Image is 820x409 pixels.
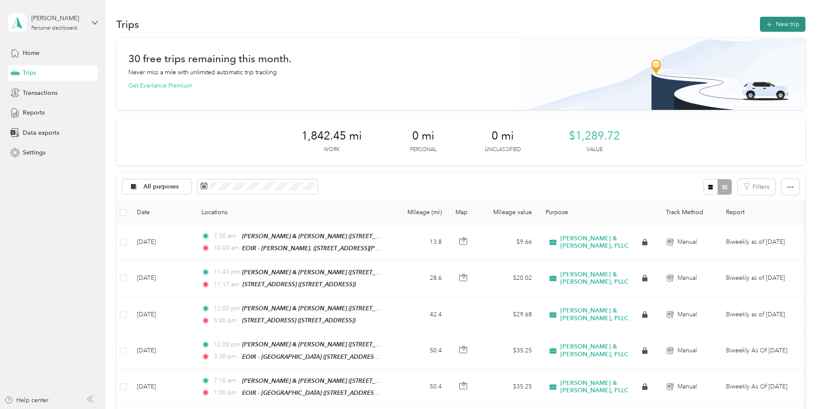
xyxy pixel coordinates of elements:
span: Manual [677,382,697,391]
td: $29.68 [479,297,539,333]
td: Biweekly as of August 25 2025 [719,224,797,261]
td: 42.4 [392,297,449,333]
span: 11:17 am [214,280,239,289]
span: [PERSON_NAME] & [PERSON_NAME] ([STREET_ADDRESS]) [242,269,406,276]
iframe: Everlance-gr Chat Button Frame [772,361,820,409]
span: EOIR - [GEOGRAPHIC_DATA] ([STREET_ADDRESS][US_STATE]) [242,353,411,361]
span: [PERSON_NAME] & [PERSON_NAME] ([STREET_ADDRESS]) [242,233,406,240]
span: All purposes [143,184,179,190]
span: Manual [677,346,697,355]
span: Settings [23,148,46,157]
p: Value [586,146,603,154]
h1: 30 free trips remaining this month. [128,54,292,63]
p: Unclassified [485,146,521,154]
span: 0 mi [412,129,434,143]
th: Date [130,201,194,224]
span: [PERSON_NAME] & [PERSON_NAME], PLLC [560,379,641,394]
button: New trip [760,17,805,32]
th: Purpose [539,201,659,224]
td: [DATE] [130,333,194,369]
span: [STREET_ADDRESS] ([STREET_ADDRESS]) [243,281,356,288]
span: EOIR - [GEOGRAPHIC_DATA] ([STREET_ADDRESS][US_STATE]) [242,389,411,397]
div: Personal dashboard [31,26,77,31]
span: Reports [23,108,45,117]
span: 0 mi [492,129,514,143]
p: Never miss a mile with unlimited automatic trip tracking [128,68,277,77]
p: Personal [410,146,437,154]
span: 7:30 am [214,231,238,241]
td: [DATE] [130,224,194,261]
th: Locations [194,201,392,224]
span: 1,842.45 mi [301,129,362,143]
td: Biweekly as of August 25 2025 [719,261,797,297]
span: 10:00 am [214,243,238,253]
span: 3:30 pm [214,352,238,361]
span: [PERSON_NAME] & [PERSON_NAME], PLLC [560,307,641,322]
span: Trips [23,68,36,77]
span: [PERSON_NAME] & [PERSON_NAME] ([STREET_ADDRESS]) [242,377,406,385]
td: 50.4 [392,333,449,369]
img: Banner [518,38,805,110]
td: Biweekly As Of August 11 2025 [719,333,797,369]
th: Mileage (mi) [392,201,449,224]
h1: Trips [116,20,139,29]
span: Manual [677,237,697,247]
span: [PERSON_NAME] & [PERSON_NAME], PLLC [560,271,641,286]
td: 50.4 [392,369,449,405]
button: Filters [738,179,775,195]
td: [DATE] [130,261,194,297]
td: $20.02 [479,261,539,297]
span: 12:00 pm [214,340,238,349]
span: EOIR - [PERSON_NAME]. ([STREET_ADDRESS][PERSON_NAME][US_STATE]) [242,245,449,252]
button: Help center [5,396,49,405]
th: Mileage value [479,201,539,224]
span: [PERSON_NAME] & [PERSON_NAME], PLLC [560,235,641,250]
span: $1,289.72 [569,129,620,143]
button: Get Everlance Premium [128,81,192,90]
p: Work [324,146,340,154]
span: 11:45 pm [214,267,238,277]
span: Home [23,48,39,58]
td: $9.66 [479,224,539,261]
td: $35.25 [479,369,539,405]
span: Manual [677,310,697,319]
span: Transactions [23,88,58,97]
span: [PERSON_NAME] & [PERSON_NAME] ([STREET_ADDRESS]) [242,305,406,312]
th: Report [719,201,797,224]
span: Manual [677,273,697,283]
span: 5:00 pm [214,316,238,325]
span: Data exports [23,128,59,137]
span: [STREET_ADDRESS] ([STREET_ADDRESS]) [242,317,355,324]
div: [PERSON_NAME] [31,14,85,23]
td: 13.8 [392,224,449,261]
span: [PERSON_NAME] & [PERSON_NAME] ([STREET_ADDRESS]) [242,341,406,348]
th: Track Method [659,201,719,224]
td: Biweekly As Of August 11 2025 [719,369,797,405]
td: [DATE] [130,297,194,333]
span: 12:00 pm [214,304,238,313]
td: $35.25 [479,333,539,369]
span: 7:10 am [214,376,238,385]
span: [PERSON_NAME] & [PERSON_NAME], PLLC [560,343,641,358]
td: [DATE] [130,369,194,405]
span: 1:00 pm [214,388,238,397]
td: 28.6 [392,261,449,297]
th: Map [449,201,479,224]
td: Biweekly as of August 11 2025 [719,297,797,333]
